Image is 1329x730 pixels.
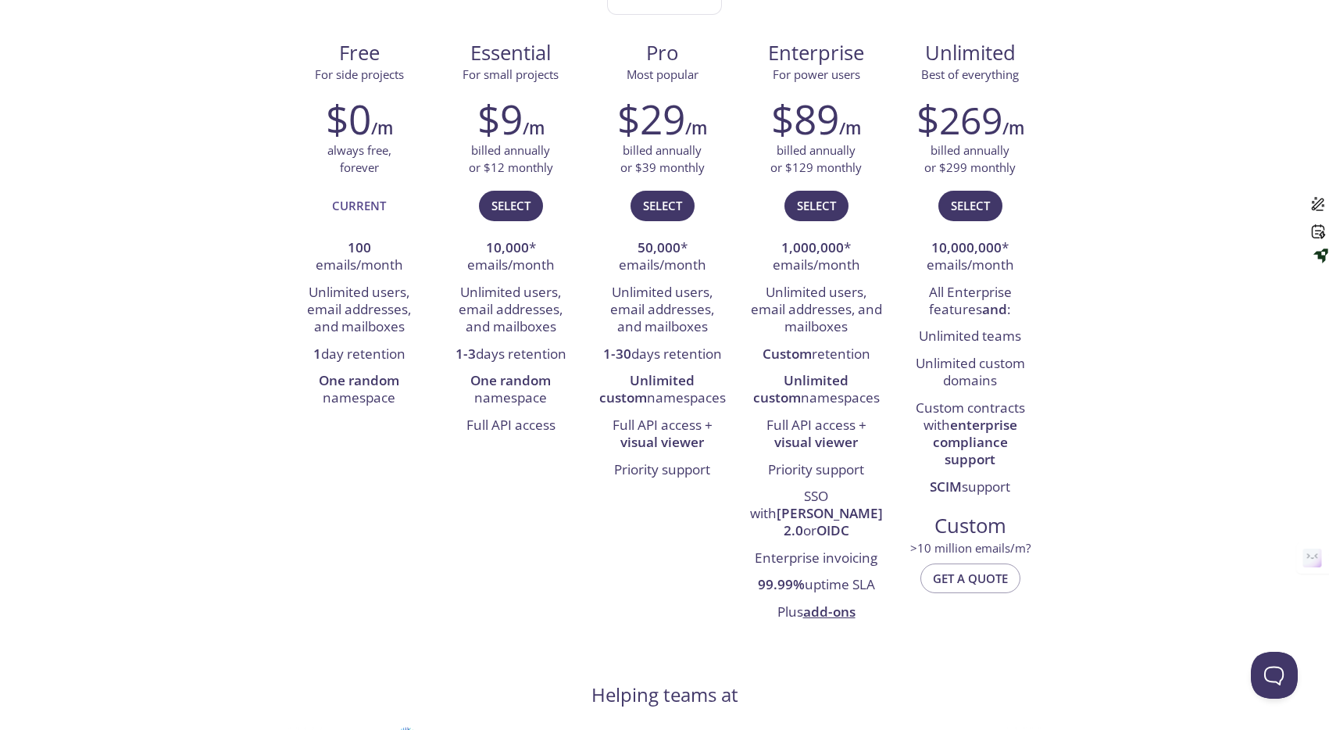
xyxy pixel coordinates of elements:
li: Full API access + [598,413,727,457]
h6: /m [523,115,545,141]
button: Select [938,191,1002,220]
iframe: Help Scout Beacon - Open [1251,652,1298,699]
li: days retention [447,342,575,368]
strong: One random [470,371,551,389]
strong: 10,000 [486,238,529,256]
h2: $ [916,95,1002,142]
span: Enterprise [751,40,882,66]
strong: 1,000,000 [781,238,844,256]
span: > 10 million emails/m? [910,540,1031,556]
h6: /m [685,115,707,141]
li: Custom contracts with [906,395,1034,474]
li: uptime SLA [750,572,883,599]
li: Unlimited users, email addresses, and mailboxes [447,280,575,342]
span: Select [643,195,682,216]
strong: Unlimited custom [599,371,695,406]
li: Priority support [598,457,727,484]
strong: 1-3 [456,345,476,363]
li: SSO with or [750,484,883,546]
h2: $9 [477,95,523,142]
li: Full API access [447,413,575,439]
strong: 50,000 [638,238,681,256]
p: always free, forever [327,142,391,176]
h2: $0 [326,95,371,142]
li: emails/month [295,235,423,280]
li: * emails/month [906,235,1034,280]
li: namespace [295,368,423,413]
strong: and [982,300,1007,318]
strong: One random [319,371,399,389]
button: Select [479,191,543,220]
strong: visual viewer [620,433,704,451]
span: Pro [599,40,726,66]
span: For power users [773,66,860,82]
strong: 100 [348,238,371,256]
p: billed annually or $12 monthly [469,142,553,176]
li: * emails/month [750,235,883,280]
li: Unlimited teams [906,324,1034,350]
strong: 1 [313,345,321,363]
li: days retention [598,342,727,368]
p: billed annually or $129 monthly [770,142,862,176]
span: For small projects [463,66,559,82]
strong: enterprise compliance support [933,416,1017,469]
strong: [PERSON_NAME] 2.0 [777,504,883,539]
li: day retention [295,342,423,368]
h6: /m [839,115,861,141]
span: Best of everything [921,66,1019,82]
button: Get a quote [920,564,1020,593]
span: For side projects [315,66,404,82]
strong: 99.99% [758,575,805,593]
span: Get a quote [933,568,1008,589]
strong: visual viewer [774,433,858,451]
strong: 1-30 [603,345,631,363]
li: * emails/month [447,235,575,280]
li: Unlimited users, email addresses, and mailboxes [295,280,423,342]
h2: $29 [617,95,685,142]
p: billed annually or $39 monthly [620,142,705,176]
span: Select [951,195,990,216]
li: namespaces [598,368,727,413]
span: Most popular [627,66,698,82]
li: Unlimited users, email addresses, and mailboxes [750,280,883,342]
h2: $89 [771,95,839,142]
button: Select [784,191,848,220]
li: Plus [750,599,883,626]
span: Custom [907,513,1034,539]
h6: /m [1002,115,1024,141]
h6: /m [371,115,393,141]
strong: Unlimited custom [753,371,849,406]
li: All Enterprise features : [906,280,1034,324]
li: Unlimited users, email addresses, and mailboxes [598,280,727,342]
span: Essential [448,40,574,66]
li: Priority support [750,457,883,484]
span: 269 [939,95,1002,145]
h4: Helping teams at [591,682,738,707]
button: Select [631,191,695,220]
li: namespace [447,368,575,413]
li: retention [750,342,883,368]
span: Free [296,40,423,66]
li: namespaces [750,368,883,413]
li: support [906,474,1034,501]
strong: 10,000,000 [931,238,1002,256]
li: Full API access + [750,413,883,457]
li: Unlimited custom domains [906,351,1034,395]
span: Select [797,195,836,216]
strong: OIDC [816,521,849,539]
span: Select [491,195,531,216]
strong: SCIM [930,478,962,496]
strong: Custom [763,345,812,363]
span: Unlimited [925,39,1016,66]
p: billed annually or $299 monthly [924,142,1016,176]
li: Enterprise invoicing [750,546,883,572]
li: * emails/month [598,235,727,280]
a: add-ons [803,603,856,621]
